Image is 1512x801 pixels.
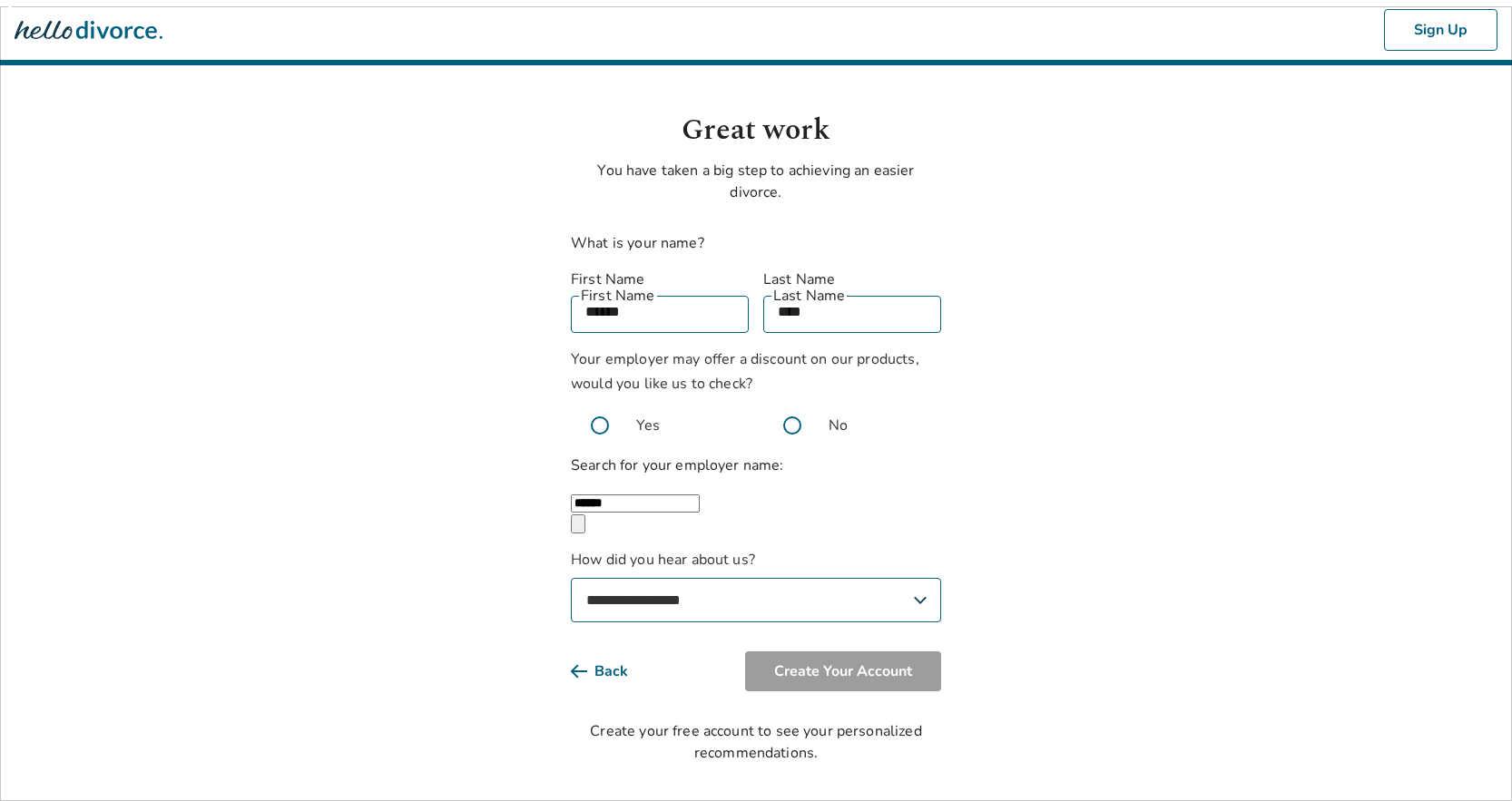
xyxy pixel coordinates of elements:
[763,269,941,290] label: Last Name
[571,549,941,622] label: How did you hear about us?
[745,651,941,691] button: Create Your Account
[829,415,848,436] span: No
[571,651,657,691] button: Back
[571,578,941,622] select: How did you hear about us?
[1421,714,1512,801] iframe: Chat Widget
[571,720,941,764] div: Create your free account to see your personalized recommendations.
[571,109,941,152] h1: Great work
[571,514,585,533] button: Clear
[571,160,941,203] p: You have taken a big step to achieving an easier divorce.
[636,415,660,436] span: Yes
[571,455,784,475] label: Search for your employer name:
[1384,9,1497,51] button: Sign Up
[571,233,704,253] label: What is your name?
[571,349,919,394] span: Your employer may offer a discount on our products, would you like us to check?
[571,269,749,290] label: First Name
